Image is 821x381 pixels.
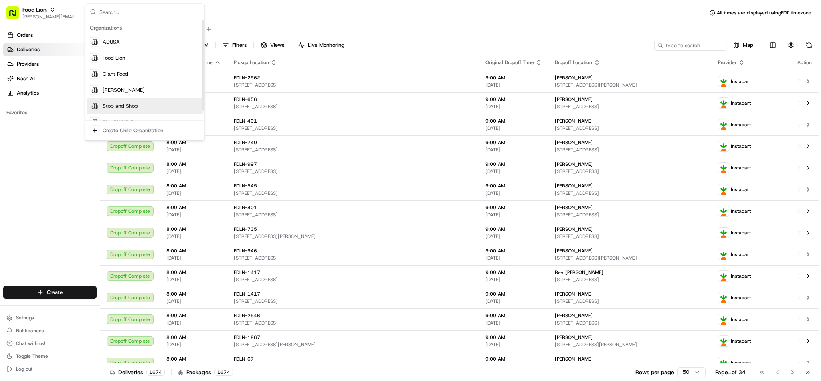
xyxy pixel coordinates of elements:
[555,276,705,283] span: [STREET_ADDRESS]
[234,248,257,254] span: FDLN-946
[3,3,83,22] button: Food Lion[PERSON_NAME][EMAIL_ADDRESS][PERSON_NAME][DOMAIN_NAME]
[485,118,542,124] span: 9:00 AM
[555,147,705,153] span: [STREET_ADDRESS]
[234,103,473,110] span: [STREET_ADDRESS]
[16,340,45,347] span: Chat with us!
[295,40,348,51] button: Live Monitoring
[234,75,260,81] span: FDLN-2562
[3,312,97,323] button: Settings
[166,334,221,341] span: 8:00 AM
[166,341,221,348] span: [DATE]
[234,269,260,276] span: FDLN-1417
[85,20,204,140] div: Suggestions
[17,60,39,68] span: Providers
[3,106,97,119] div: Favorites
[718,76,729,87] img: profile_instacart_ahold_partner.png
[555,204,593,211] span: [PERSON_NAME]
[485,276,542,283] span: [DATE]
[3,72,100,85] a: Nash AI
[485,183,542,189] span: 9:00 AM
[234,183,257,189] span: FDLN-545
[3,325,97,336] button: Notifications
[166,312,221,319] span: 8:00 AM
[166,255,221,261] span: [DATE]
[22,6,47,14] button: Food Lion
[234,334,260,341] span: FDLN-1267
[485,75,542,81] span: 9:00 AM
[731,165,751,171] span: Instacart
[99,4,200,20] input: Search...
[485,82,542,88] span: [DATE]
[635,368,674,376] p: Rows per page
[166,356,221,362] span: 8:00 AM
[3,58,100,71] a: Providers
[166,190,221,196] span: [DATE]
[485,312,542,319] span: 9:00 AM
[485,96,542,103] span: 9:00 AM
[80,44,97,50] span: Pylon
[731,316,751,323] span: Instacart
[219,40,250,51] button: Filters
[234,312,260,319] span: FDLN-2546
[166,233,221,240] span: [DATE]
[731,230,751,236] span: Instacart
[234,212,473,218] span: [STREET_ADDRESS]
[234,341,473,348] span: [STREET_ADDRESS][PERSON_NAME]
[731,251,751,258] span: Instacart
[485,103,542,110] span: [DATE]
[234,356,254,362] span: FDLN-67
[103,119,153,126] span: The GIANT Company
[308,42,344,49] span: Live Monitoring
[234,125,473,131] span: [STREET_ADDRESS]
[718,141,729,151] img: profile_instacart_ahold_partner.png
[555,298,705,304] span: [STREET_ADDRESS]
[3,363,97,375] button: Log out
[555,255,705,261] span: [STREET_ADDRESS][PERSON_NAME]
[555,139,593,146] span: [PERSON_NAME]
[166,269,221,276] span: 8:00 AM
[485,334,542,341] span: 9:00 AM
[166,320,221,326] span: [DATE]
[555,226,593,232] span: [PERSON_NAME]
[731,273,751,279] span: Instacart
[731,78,751,85] span: Instacart
[166,226,221,232] span: 8:00 AM
[166,147,221,153] span: [DATE]
[166,276,221,283] span: [DATE]
[103,103,138,110] span: Stop and Shop
[555,356,593,362] span: [PERSON_NAME]
[22,14,80,20] span: [PERSON_NAME][EMAIL_ADDRESS][PERSON_NAME][DOMAIN_NAME]
[718,206,729,216] img: profile_instacart_ahold_partner.png
[555,103,705,110] span: [STREET_ADDRESS]
[17,75,35,82] span: Nash AI
[3,43,100,56] a: Deliveries
[485,356,542,362] span: 9:00 AM
[717,10,811,16] span: All times are displayed using EDT timezone
[654,40,726,51] input: Type to search
[555,82,705,88] span: [STREET_ADDRESS][PERSON_NAME]
[232,42,247,49] span: Filters
[17,46,40,53] span: Deliveries
[16,353,48,359] span: Toggle Theme
[234,204,257,211] span: FDLN-401
[718,119,729,130] img: profile_instacart_ahold_partner.png
[17,89,39,97] span: Analytics
[214,369,233,376] div: 1674
[103,127,163,134] div: Create Child Organization
[485,341,542,348] span: [DATE]
[555,161,593,167] span: [PERSON_NAME]
[485,298,542,304] span: [DATE]
[146,369,165,376] div: 1674
[234,168,473,175] span: [STREET_ADDRESS]
[47,289,63,296] span: Create
[234,320,473,326] span: [STREET_ADDRESS]
[234,147,473,153] span: [STREET_ADDRESS]
[485,248,542,254] span: 9:00 AM
[555,190,705,196] span: [STREET_ADDRESS]
[555,96,593,103] span: [PERSON_NAME]
[166,291,221,297] span: 8:00 AM
[718,336,729,346] img: profile_instacart_ahold_partner.png
[485,255,542,261] span: [DATE]
[731,294,751,301] span: Instacart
